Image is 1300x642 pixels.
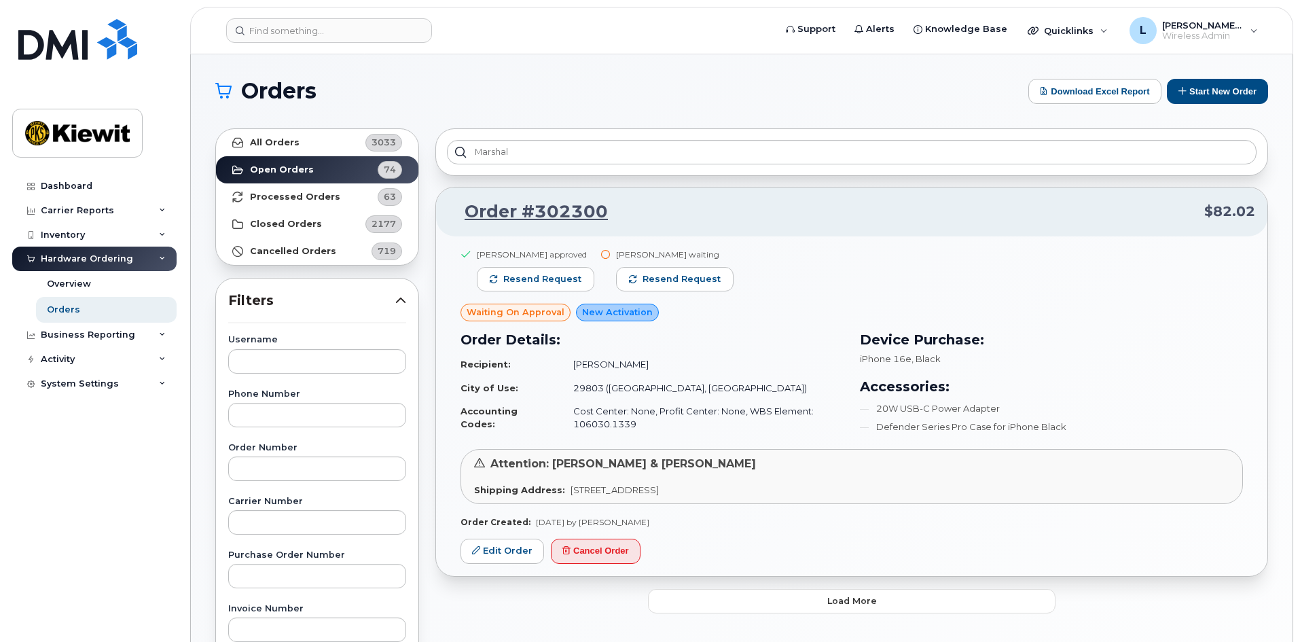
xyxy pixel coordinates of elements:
label: Carrier Number [228,497,406,506]
h3: Accessories: [860,376,1243,397]
span: , Black [911,353,941,364]
label: Invoice Number [228,605,406,613]
strong: Closed Orders [250,219,322,230]
li: 20W USB-C Power Adapter [860,402,1243,415]
span: 2177 [372,217,396,230]
span: Resend request [643,273,721,285]
span: 719 [378,245,396,257]
h3: Device Purchase: [860,329,1243,350]
div: [PERSON_NAME] approved [477,249,594,260]
a: All Orders3033 [216,129,418,156]
strong: Open Orders [250,164,314,175]
span: Filters [228,291,395,310]
a: Edit Order [461,539,544,564]
span: $82.02 [1204,202,1255,221]
span: [STREET_ADDRESS] [571,484,659,495]
li: Defender Series Pro Case for iPhone Black [860,421,1243,433]
iframe: Messenger Launcher [1241,583,1290,632]
span: Waiting On Approval [467,306,564,319]
label: Purchase Order Number [228,551,406,560]
td: [PERSON_NAME] [561,353,844,376]
strong: All Orders [250,137,300,148]
label: Order Number [228,444,406,452]
span: 63 [384,190,396,203]
a: Processed Orders63 [216,183,418,211]
span: iPhone 16e [860,353,911,364]
td: 29803 ([GEOGRAPHIC_DATA], [GEOGRAPHIC_DATA]) [561,376,844,400]
span: 74 [384,163,396,176]
strong: Processed Orders [250,192,340,202]
button: Resend request [616,267,734,291]
h3: Order Details: [461,329,844,350]
label: Username [228,336,406,344]
div: [PERSON_NAME] waiting [616,249,734,260]
td: Cost Center: None, Profit Center: None, WBS Element: 106030.1339 [561,399,844,435]
input: Search in orders [447,140,1257,164]
button: Start New Order [1167,79,1268,104]
a: Open Orders74 [216,156,418,183]
button: Download Excel Report [1028,79,1161,104]
span: [DATE] by [PERSON_NAME] [536,517,649,527]
span: Attention: [PERSON_NAME] & [PERSON_NAME] [490,457,756,470]
span: Orders [241,81,317,101]
strong: Accounting Codes: [461,406,518,429]
span: New Activation [582,306,653,319]
button: Cancel Order [551,539,640,564]
strong: City of Use: [461,382,518,393]
span: 3033 [372,136,396,149]
button: Load more [648,589,1055,613]
strong: Shipping Address: [474,484,565,495]
strong: Recipient: [461,359,511,370]
label: Phone Number [228,390,406,399]
a: Order #302300 [448,200,608,224]
strong: Cancelled Orders [250,246,336,257]
strong: Order Created: [461,517,530,527]
span: Resend request [503,273,581,285]
a: Closed Orders2177 [216,211,418,238]
a: Cancelled Orders719 [216,238,418,265]
button: Resend request [477,267,594,291]
span: Load more [827,594,877,607]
